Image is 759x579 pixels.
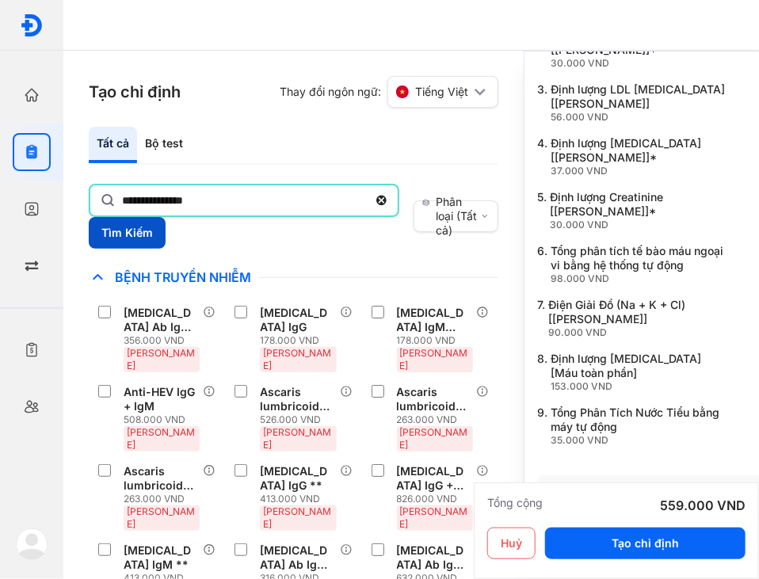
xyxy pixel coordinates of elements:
span: Tiếng Việt [415,85,468,99]
div: [MEDICAL_DATA] Ab IgG + IgM [124,306,196,334]
div: 826.000 VND [397,493,476,505]
div: [MEDICAL_DATA] IgG [260,306,333,334]
div: 9. [537,406,731,447]
div: 90.000 VND [548,326,731,339]
span: [PERSON_NAME] [400,347,468,371]
div: [MEDICAL_DATA] IgG ** [260,464,333,493]
div: 153.000 VND [551,380,731,393]
div: Thay đổi ngôn ngữ: [280,76,498,108]
span: [PERSON_NAME] [127,426,195,451]
div: 263.000 VND [397,413,476,426]
div: 178.000 VND [397,334,476,347]
img: logo [16,528,48,560]
span: [PERSON_NAME] [400,426,468,451]
div: 30.000 VND [550,219,731,231]
div: Bộ test [137,127,191,163]
div: Điện Giải Đồ (Na + K + Cl) [[PERSON_NAME]] [548,298,731,339]
div: [MEDICAL_DATA] Ab IgG + IgM ** [397,543,470,572]
div: [MEDICAL_DATA] IgM (Giun tròn chuột) [397,306,470,334]
div: 559.000 VND [660,496,746,515]
div: 526.000 VND [260,413,339,426]
span: [PERSON_NAME] [400,505,468,530]
div: 3. [537,82,731,124]
h3: Tạo chỉ định [89,81,181,103]
div: [MEDICAL_DATA] IgG + IgM ** [397,464,470,493]
div: Tổng cộng [487,496,543,515]
div: 356.000 VND [124,334,203,347]
img: logo [20,13,44,37]
div: [MEDICAL_DATA] IgM ** [124,543,196,572]
span: [PERSON_NAME] [127,347,195,371]
div: Định lượng [MEDICAL_DATA] [Máu toàn phần] [551,352,731,393]
div: Định lượng Creatinine [[PERSON_NAME]]* [550,190,731,231]
div: Tất cả [89,127,137,163]
div: [MEDICAL_DATA] Ab IgG ** [260,543,333,572]
div: Ascaris lumbricoides IgM (Giun đũa) [124,464,196,493]
span: Bệnh Truyền Nhiễm [107,269,259,285]
div: Tổng Phân Tích Nước Tiểu bằng máy tự động [551,406,731,447]
div: 178.000 VND [260,334,339,347]
div: Tổng phân tích tế bào máu ngoại vi bằng hệ thống tự động [551,244,731,285]
div: Ascaris lumbricoides Ab IgG + IgM [260,385,333,413]
div: 8. [537,352,731,393]
span: [PERSON_NAME] [263,426,331,451]
div: 413.000 VND [260,493,339,505]
div: 7. [537,298,731,339]
button: Tạo chỉ định [545,528,746,559]
div: Anti-HEV IgG + IgM [124,385,196,413]
div: 508.000 VND [124,413,203,426]
div: Phân loại (Tất cả) [422,195,480,238]
button: Huỷ [487,528,536,559]
div: 6. [537,244,731,285]
div: Định lượng [MEDICAL_DATA] [[PERSON_NAME]]* [551,136,731,177]
div: Định lượng LDL [MEDICAL_DATA] [[PERSON_NAME]] [551,82,731,124]
div: 56.000 VND [551,111,731,124]
span: [PERSON_NAME] [263,505,331,530]
div: 37.000 VND [551,165,731,177]
div: 5. [537,190,731,231]
span: [PERSON_NAME] [263,347,331,371]
div: 98.000 VND [551,272,731,285]
span: [PERSON_NAME] [127,505,195,530]
div: Ascaris lumbricoides IgG (Giun đũa) [397,385,470,413]
div: 35.000 VND [551,434,731,447]
div: 30.000 VND [551,57,731,70]
div: 263.000 VND [124,493,203,505]
div: 4. [537,136,731,177]
button: Tìm Kiếm [89,217,166,249]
